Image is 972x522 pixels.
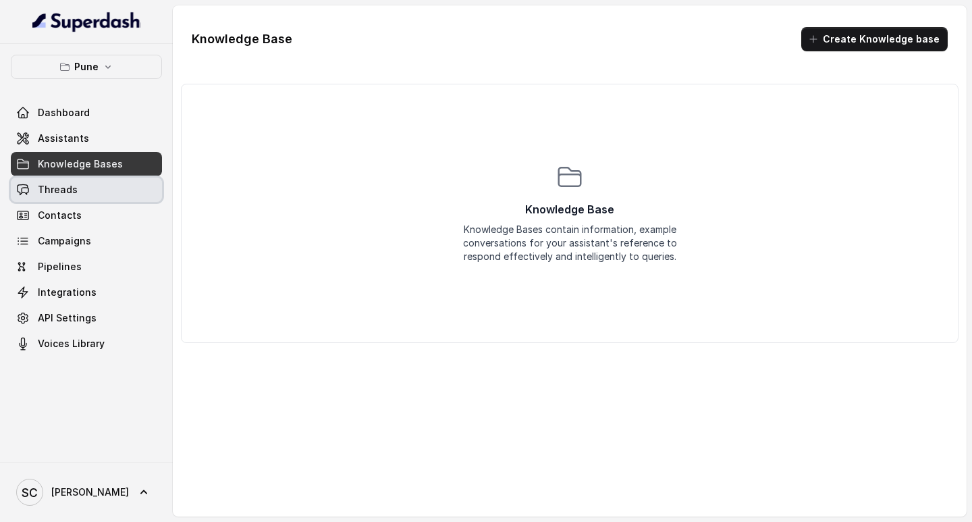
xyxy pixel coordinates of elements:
[32,11,141,32] img: light.svg
[51,486,129,499] span: [PERSON_NAME]
[192,28,292,50] h1: Knowledge Base
[38,209,82,222] span: Contacts
[38,132,89,145] span: Assistants
[38,337,105,350] span: Voices Library
[11,178,162,202] a: Threads
[38,106,90,120] span: Dashboard
[38,260,82,273] span: Pipelines
[74,59,99,75] p: Pune
[22,486,38,500] text: SC
[11,332,162,356] a: Voices Library
[11,152,162,176] a: Knowledge Bases
[525,201,614,217] p: Knowledge Base
[38,157,123,171] span: Knowledge Bases
[462,223,678,263] div: Knowledge Bases contain information, example conversations for your assistant's reference to resp...
[11,203,162,228] a: Contacts
[11,55,162,79] button: Pune
[11,255,162,279] a: Pipelines
[38,286,97,299] span: Integrations
[11,229,162,253] a: Campaigns
[11,280,162,305] a: Integrations
[11,306,162,330] a: API Settings
[11,101,162,125] a: Dashboard
[11,473,162,511] a: [PERSON_NAME]
[38,183,78,197] span: Threads
[11,126,162,151] a: Assistants
[801,27,948,51] button: Create Knowledge base
[38,311,97,325] span: API Settings
[38,234,91,248] span: Campaigns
